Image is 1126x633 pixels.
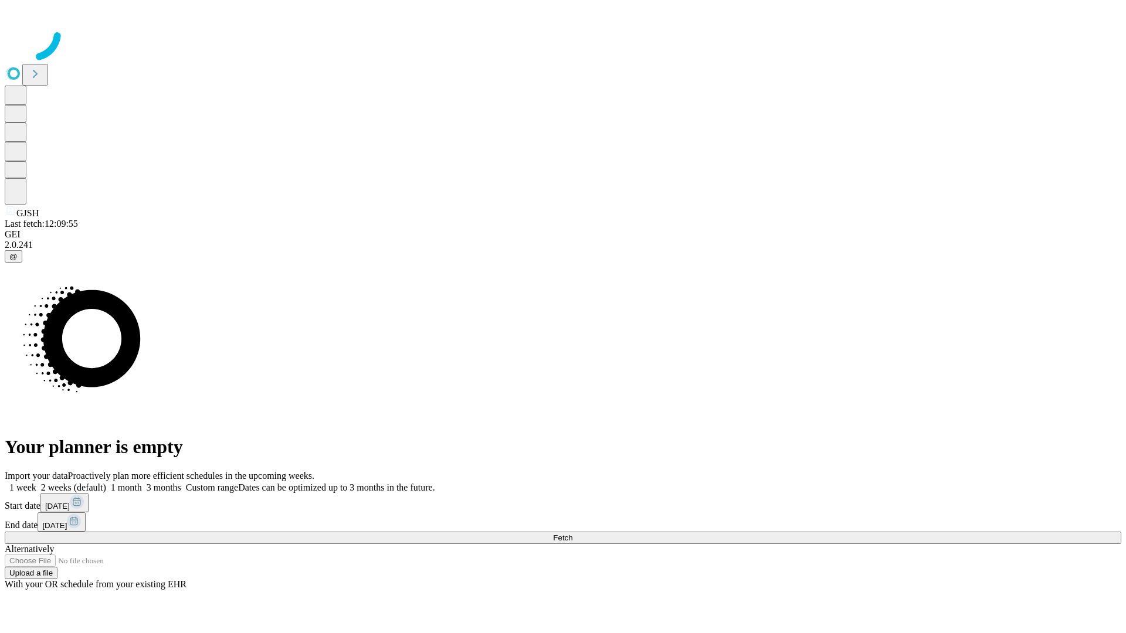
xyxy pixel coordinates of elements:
[42,521,67,530] span: [DATE]
[41,482,106,492] span: 2 weeks (default)
[553,533,572,542] span: Fetch
[40,493,89,512] button: [DATE]
[5,532,1121,544] button: Fetch
[147,482,181,492] span: 3 months
[186,482,238,492] span: Custom range
[5,240,1121,250] div: 2.0.241
[5,250,22,263] button: @
[5,544,54,554] span: Alternatively
[5,512,1121,532] div: End date
[9,252,18,261] span: @
[238,482,435,492] span: Dates can be optimized up to 3 months in the future.
[16,208,39,218] span: GJSH
[111,482,142,492] span: 1 month
[9,482,36,492] span: 1 week
[5,567,57,579] button: Upload a file
[5,229,1121,240] div: GEI
[45,502,70,511] span: [DATE]
[5,493,1121,512] div: Start date
[5,436,1121,458] h1: Your planner is empty
[5,471,68,481] span: Import your data
[38,512,86,532] button: [DATE]
[68,471,314,481] span: Proactively plan more efficient schedules in the upcoming weeks.
[5,579,186,589] span: With your OR schedule from your existing EHR
[5,219,78,229] span: Last fetch: 12:09:55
